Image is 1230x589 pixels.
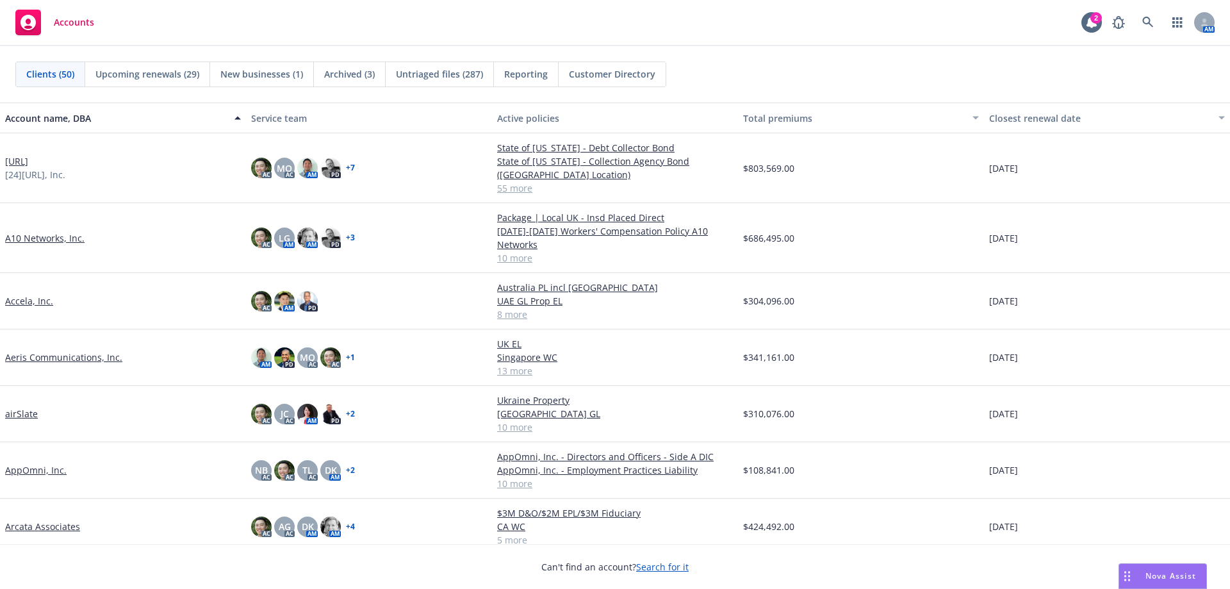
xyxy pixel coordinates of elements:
div: Total premiums [743,112,965,125]
span: $304,096.00 [743,294,794,308]
span: $310,076.00 [743,407,794,420]
span: [DATE] [989,463,1018,477]
img: photo [251,347,272,368]
span: $686,495.00 [743,231,794,245]
a: Aeris Communications, Inc. [5,351,122,364]
span: [DATE] [989,231,1018,245]
a: UAE GL Prop EL [497,294,733,308]
a: 13 more [497,364,733,377]
span: Nova Assist [1145,570,1196,581]
a: Report a Bug [1106,10,1131,35]
span: JC [281,407,289,420]
span: Customer Directory [569,67,655,81]
a: Singapore WC [497,351,733,364]
img: photo [274,347,295,368]
img: photo [297,404,318,424]
a: [DATE]-[DATE] Workers' Compensation Policy A10 Networks [497,224,733,251]
img: photo [320,228,341,248]
a: Accela, Inc. [5,294,53,308]
span: [DATE] [989,351,1018,364]
a: 8 more [497,308,733,321]
a: AppOmni, Inc. - Directors and Officers - Side A DIC [497,450,733,463]
button: Nova Assist [1119,563,1207,589]
span: $108,841.00 [743,463,794,477]
div: Active policies [497,112,733,125]
div: 2 [1090,12,1102,24]
a: 10 more [497,251,733,265]
a: + 4 [346,523,355,531]
span: Accounts [54,17,94,28]
a: + 2 [346,410,355,418]
a: + 3 [346,234,355,242]
span: MQ [277,162,292,175]
span: Clients (50) [26,67,74,81]
a: Search [1135,10,1161,35]
a: Switch app [1165,10,1190,35]
a: Arcata Associates [5,520,80,533]
a: 55 more [497,181,733,195]
img: photo [297,158,318,178]
span: LG [279,231,290,245]
span: DK [325,463,337,477]
a: 5 more [497,533,733,547]
a: [GEOGRAPHIC_DATA] GL [497,407,733,420]
a: AppOmni, Inc. [5,463,67,477]
a: CA WC [497,520,733,533]
div: Account name, DBA [5,112,227,125]
div: Drag to move [1119,564,1135,588]
span: [DATE] [989,294,1018,308]
a: Ukraine Property [497,394,733,407]
a: AppOmni, Inc. - Employment Practices Liability [497,463,733,477]
a: $3M D&O/$2M EPL/$3M Fiduciary [497,506,733,520]
img: photo [274,291,295,311]
span: NB [255,463,268,477]
span: $424,492.00 [743,520,794,533]
img: photo [297,228,318,248]
span: Untriaged files (287) [396,67,483,81]
span: MQ [300,351,315,364]
button: Closest renewal date [984,103,1230,133]
span: Reporting [504,67,548,81]
a: + 1 [346,354,355,361]
span: Upcoming renewals (29) [95,67,199,81]
a: A10 Networks, Inc. [5,231,85,245]
img: photo [251,158,272,178]
img: photo [251,228,272,248]
span: [DATE] [989,407,1018,420]
img: photo [251,404,272,424]
a: airSlate [5,407,38,420]
span: [DATE] [989,520,1018,533]
span: New businesses (1) [220,67,303,81]
div: Service team [251,112,487,125]
span: [DATE] [989,162,1018,175]
button: Service team [246,103,492,133]
button: Total premiums [738,103,984,133]
a: Package | Local UK - Insd Placed Direct [497,211,733,224]
a: Search for it [636,561,689,573]
span: [24][URL], Inc. [5,168,65,181]
span: AG [279,520,291,533]
a: Accounts [10,4,99,40]
a: [URL] [5,154,28,168]
a: State of [US_STATE] - Debt Collector Bond [497,141,733,154]
span: Archived (3) [324,67,375,81]
span: Can't find an account? [541,560,689,574]
div: Closest renewal date [989,112,1211,125]
span: DK [302,520,314,533]
a: + 2 [346,467,355,474]
a: 10 more [497,420,733,434]
a: State of [US_STATE] - Collection Agency Bond ([GEOGRAPHIC_DATA] Location) [497,154,733,181]
a: 10 more [497,477,733,490]
img: photo [320,404,341,424]
span: TL [302,463,313,477]
img: photo [320,517,341,537]
img: photo [320,158,341,178]
img: photo [274,460,295,481]
span: $803,569.00 [743,162,794,175]
img: photo [251,517,272,537]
